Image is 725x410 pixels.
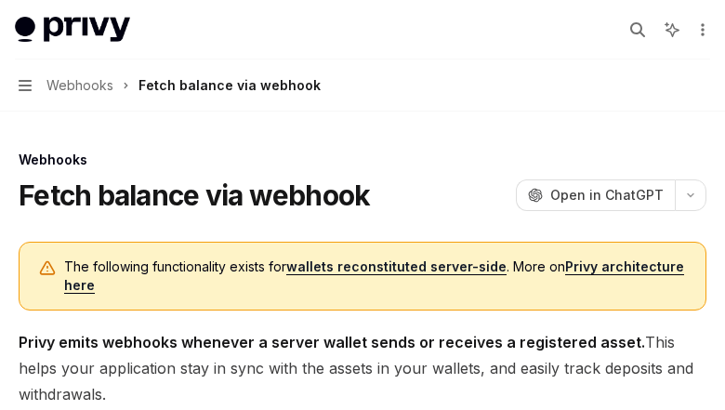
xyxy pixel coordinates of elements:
span: Open in ChatGPT [550,186,664,205]
button: More actions [692,17,710,43]
h1: Fetch balance via webhook [19,179,370,212]
svg: Warning [38,259,57,278]
span: This helps your application stay in sync with the assets in your wallets, and easily track deposi... [19,329,706,407]
button: Open in ChatGPT [516,179,675,211]
strong: Privy emits webhooks whenever a server wallet sends or receives a registered asset. [19,333,645,351]
div: Webhooks [19,151,706,169]
a: wallets reconstituted server-side [286,258,507,275]
span: Webhooks [46,74,113,97]
img: light logo [15,17,130,43]
div: Fetch balance via webhook [138,74,321,97]
span: The following functionality exists for . More on [64,258,687,295]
